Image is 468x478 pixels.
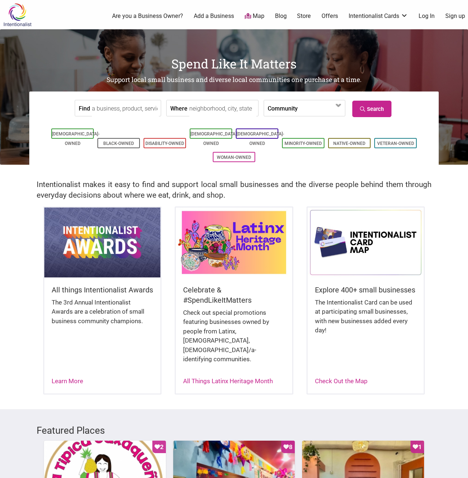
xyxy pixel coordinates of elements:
[37,424,431,437] h3: Featured Places
[445,12,465,20] a: Sign up
[194,12,234,20] a: Add a Business
[419,12,435,20] a: Log In
[189,100,256,117] input: neighborhood, city, state
[245,12,264,20] a: Map
[237,131,284,146] a: [DEMOGRAPHIC_DATA]-Owned
[349,12,408,20] a: Intentionalist Cards
[315,285,416,295] h5: Explore 400+ small businesses
[52,377,83,385] a: Learn More
[322,12,338,20] a: Offers
[190,131,238,146] a: [DEMOGRAPHIC_DATA]-Owned
[268,100,298,116] label: Community
[333,141,365,146] a: Native-Owned
[92,100,159,117] input: a business, product, service
[377,141,414,146] a: Veteran-Owned
[145,141,184,146] a: Disability-Owned
[79,100,90,116] label: Find
[275,12,287,20] a: Blog
[315,298,416,343] div: The Intentionalist Card can be used at participating small businesses, with new businesses added ...
[176,208,292,277] img: Latinx / Hispanic Heritage Month
[352,101,391,117] a: Search
[183,308,285,371] div: Check out special promotions featuring businesses owned by people from Latinx, [DEMOGRAPHIC_DATA]...
[308,208,424,277] img: Intentionalist Card Map
[183,285,285,305] h5: Celebrate & #SpendLikeItMatters
[112,12,183,20] a: Are you a Business Owner?
[285,141,322,146] a: Minority-Owned
[44,208,160,277] img: Intentionalist Awards
[297,12,311,20] a: Store
[52,298,153,333] div: The 3rd Annual Intentionalist Awards are a celebration of small business community champions.
[103,141,134,146] a: Black-Owned
[52,131,100,146] a: [DEMOGRAPHIC_DATA]-Owned
[52,285,153,295] h5: All things Intentionalist Awards
[170,100,187,116] label: Where
[315,377,368,385] a: Check Out the Map
[217,155,251,160] a: Woman-Owned
[37,179,431,201] h2: Intentionalist makes it easy to find and support local small businesses and the diverse people be...
[183,377,273,385] a: All Things Latinx Heritage Month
